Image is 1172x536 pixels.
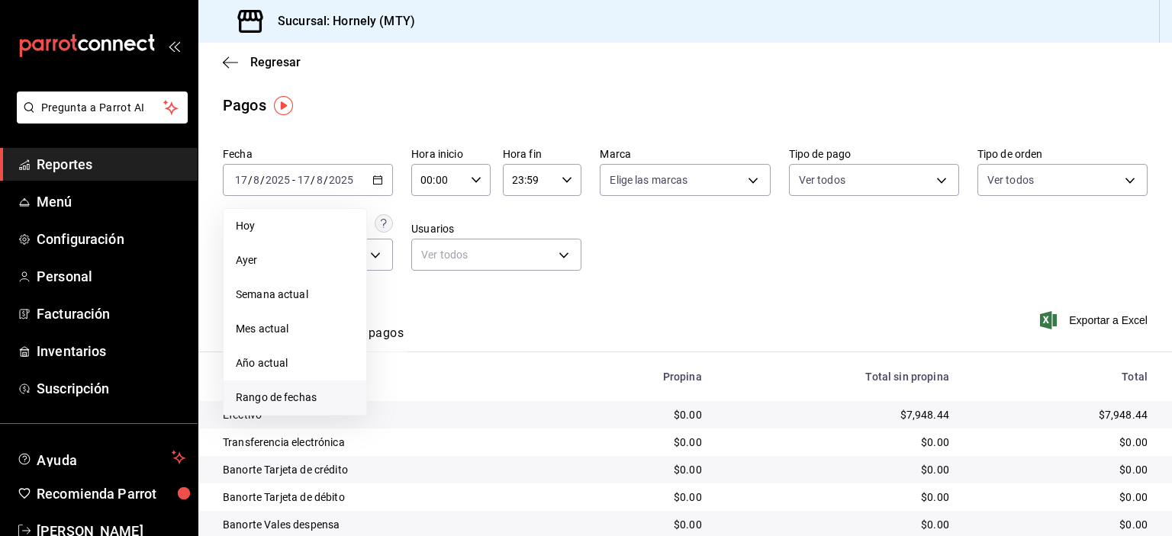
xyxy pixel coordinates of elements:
span: - [292,174,295,186]
div: Tipo de pago [223,371,556,383]
span: Menú [37,191,185,212]
button: open_drawer_menu [168,40,180,52]
div: $0.00 [974,489,1148,505]
h3: Sucursal: Hornely (MTY) [266,12,415,30]
span: Rango de fechas [236,390,354,406]
button: Pregunta a Parrot AI [17,91,188,124]
span: Personal [37,266,185,287]
div: $0.00 [581,462,701,477]
label: Usuarios [411,223,581,234]
button: Ver pagos [346,326,404,351]
span: Elige las marcas [610,172,687,188]
div: Transferencia electrónica [223,435,556,450]
span: Año actual [236,355,354,371]
a: Pregunta a Parrot AI [11,111,188,127]
span: / [311,174,315,186]
input: -- [253,174,260,186]
span: Semana actual [236,287,354,303]
div: $0.00 [726,517,949,532]
img: Tooltip marker [274,96,293,115]
div: $0.00 [974,517,1148,532]
span: Reportes [37,154,185,175]
div: Pagos [223,94,266,117]
div: Efectivo [223,407,556,422]
input: -- [297,174,311,186]
label: Tipo de orden [977,149,1148,159]
span: Ver todos [799,172,845,188]
div: Banorte Tarjeta de débito [223,489,556,505]
span: Pregunta a Parrot AI [41,100,164,116]
div: $0.00 [726,435,949,450]
span: / [260,174,265,186]
label: Tipo de pago [789,149,959,159]
span: Suscripción [37,378,185,399]
div: Total [974,371,1148,383]
button: Exportar a Excel [1043,311,1148,329]
span: Mes actual [236,321,354,337]
span: Hoy [236,218,354,234]
div: $7,948.44 [974,407,1148,422]
label: Fecha [223,149,393,159]
span: Ver todos [987,172,1034,188]
div: $0.00 [581,435,701,450]
label: Hora fin [503,149,582,159]
div: $0.00 [581,489,701,505]
div: $0.00 [974,462,1148,477]
span: Facturación [37,303,185,324]
div: $0.00 [726,489,949,505]
div: Propina [581,371,701,383]
input: ---- [328,174,354,186]
div: $0.00 [974,435,1148,450]
div: Ver todos [411,239,581,271]
div: $0.00 [581,517,701,532]
label: Hora inicio [411,149,491,159]
span: Regresar [250,55,301,69]
button: Regresar [223,55,301,69]
span: Configuración [37,229,185,249]
span: / [248,174,253,186]
div: Banorte Vales despensa [223,517,556,532]
input: -- [234,174,248,186]
span: Recomienda Parrot [37,483,185,504]
div: Banorte Tarjeta de crédito [223,462,556,477]
input: -- [316,174,324,186]
input: ---- [265,174,291,186]
div: $7,948.44 [726,407,949,422]
div: $0.00 [726,462,949,477]
span: / [324,174,328,186]
span: Ayer [236,252,354,268]
label: Marca [600,149,770,159]
div: Total sin propina [726,371,949,383]
div: $0.00 [581,407,701,422]
span: Inventarios [37,341,185,361]
span: Ayuda [37,448,166,467]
